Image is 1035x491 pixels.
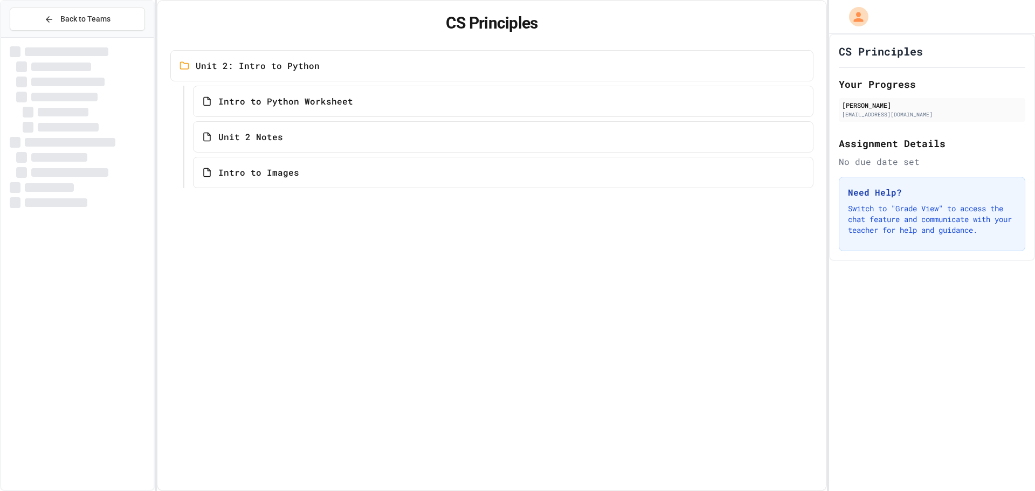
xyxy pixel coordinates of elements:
[193,121,813,153] a: Unit 2 Notes
[842,100,1022,110] div: [PERSON_NAME]
[196,59,320,72] span: Unit 2: Intro to Python
[170,13,813,33] h1: CS Principles
[838,4,871,29] div: My Account
[10,8,145,31] button: Back to Teams
[218,130,283,143] span: Unit 2 Notes
[218,95,353,108] span: Intro to Python Worksheet
[839,44,923,59] h1: CS Principles
[60,13,111,25] span: Back to Teams
[218,166,299,179] span: Intro to Images
[193,157,813,188] a: Intro to Images
[193,86,813,117] a: Intro to Python Worksheet
[848,203,1016,236] p: Switch to "Grade View" to access the chat feature and communicate with your teacher for help and ...
[839,136,1025,151] h2: Assignment Details
[848,186,1016,199] h3: Need Help?
[839,155,1025,168] div: No due date set
[842,110,1022,119] div: [EMAIL_ADDRESS][DOMAIN_NAME]
[839,77,1025,92] h2: Your Progress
